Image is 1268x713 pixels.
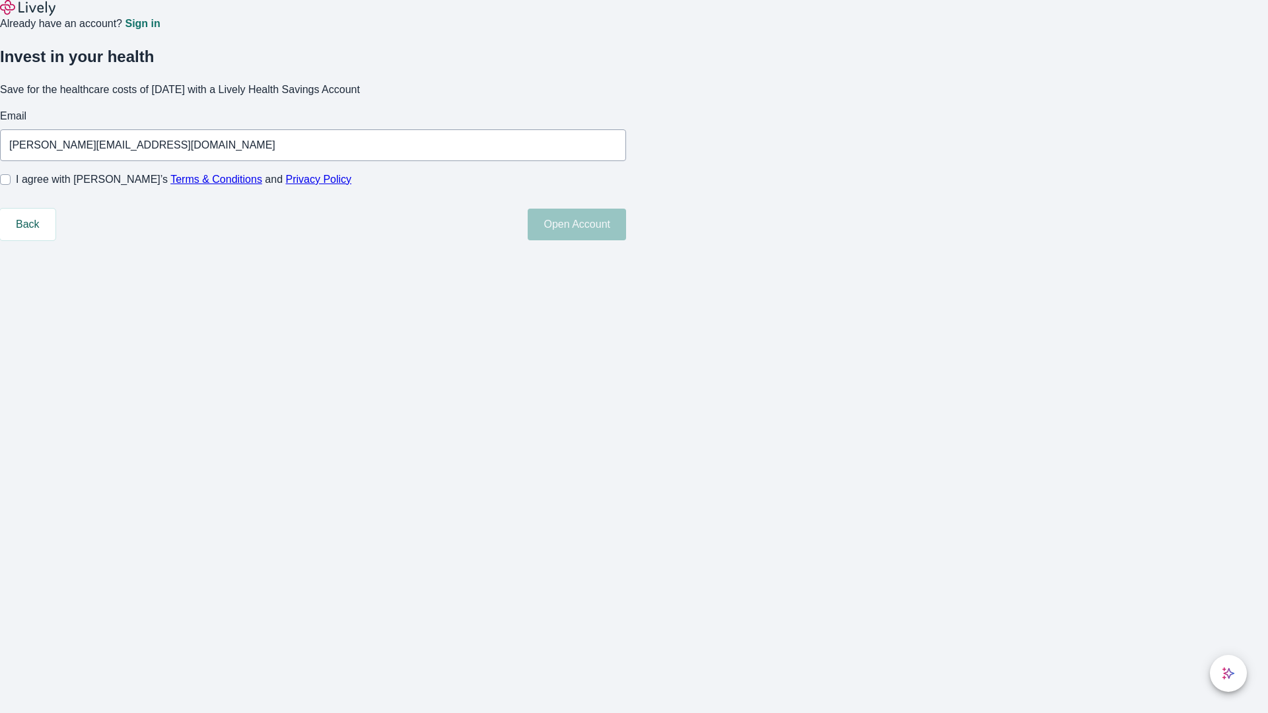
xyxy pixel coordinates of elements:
[1210,655,1247,692] button: chat
[170,174,262,185] a: Terms & Conditions
[1222,667,1235,680] svg: Lively AI Assistant
[16,172,351,187] span: I agree with [PERSON_NAME]’s and
[125,18,160,29] a: Sign in
[286,174,352,185] a: Privacy Policy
